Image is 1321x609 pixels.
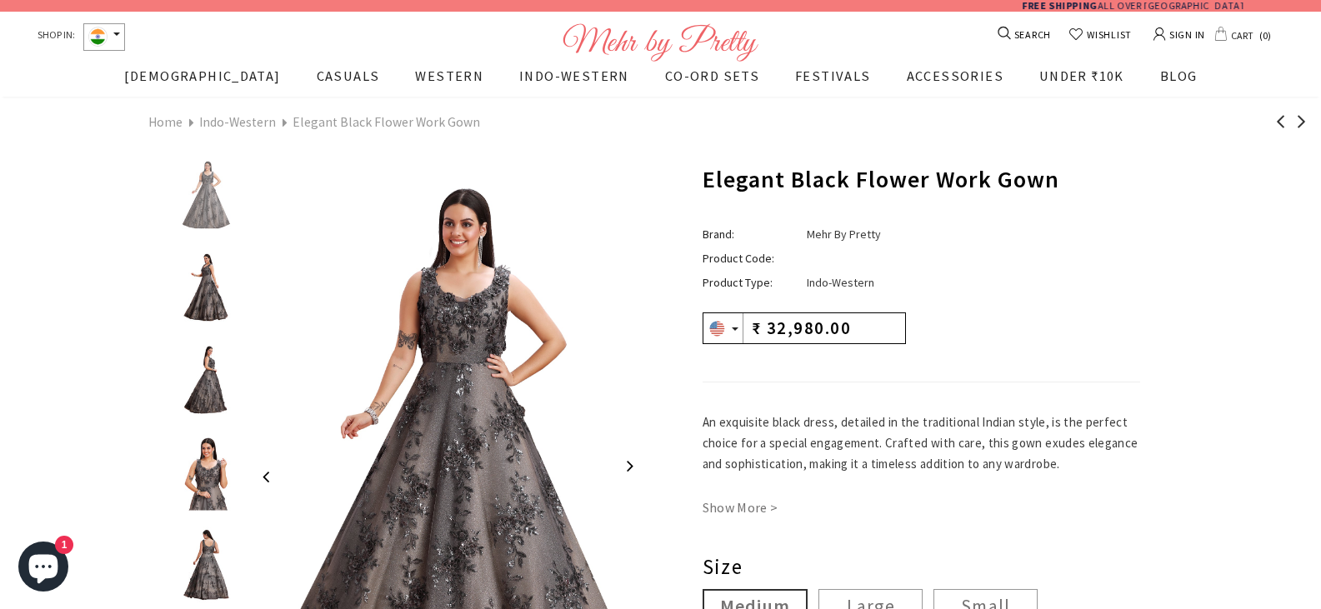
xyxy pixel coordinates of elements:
[807,227,881,242] a: Mehr By Pretty
[124,65,281,96] a: [DEMOGRAPHIC_DATA]
[703,225,800,243] label: Brand:
[178,342,236,418] img: Elegant Black Flower Work Gown
[1214,25,1274,45] a: CART 0
[563,23,758,62] img: Logo Footer
[1255,25,1274,45] span: 0
[703,412,1140,474] p: An exquisite black dress, detailed in the traditional Indian style, is the perfect choice for a s...
[38,23,75,51] span: SHOP IN:
[1166,23,1205,44] span: SIGN IN
[13,542,73,596] inbox-online-store-chat: Shopify online store chat
[703,273,800,292] label: Product Type:
[519,67,629,85] span: INDO-WESTERN
[795,65,871,96] a: FESTIVALS
[665,67,759,85] span: CO-ORD SETS
[999,26,1052,44] a: SEARCH
[665,65,759,96] a: CO-ORD SETS
[519,65,629,96] a: INDO-WESTERN
[703,498,778,517] a: Show More >
[1039,65,1124,96] a: UNDER ₹10K
[148,112,183,133] a: Home
[317,65,380,96] a: CASUALS
[415,67,483,85] span: WESTERN
[907,65,1003,96] a: ACCESSORIES
[1160,67,1198,85] span: BLOG
[124,67,281,85] span: [DEMOGRAPHIC_DATA]
[703,249,800,267] label: Product Code:
[1160,65,1198,96] a: BLOG
[178,527,236,603] img: Elegant Black Flower Work Gown
[703,164,1059,194] span: Elegant Black Flower Work Gown
[317,67,380,85] span: CASUALS
[178,435,236,511] img: Elegant Black Flower Work Gown
[703,553,743,580] span: Size
[1153,21,1205,47] a: SIGN IN
[1039,67,1124,85] span: UNDER ₹10K
[293,112,480,133] span: Elegant Black Flower Work Gown
[708,319,727,338] img: USD
[752,317,851,339] span: ₹ 32,980.00
[1013,26,1052,44] span: SEARCH
[1228,25,1255,45] span: CART
[415,65,483,96] a: WESTERN
[1068,26,1132,44] a: WISHLIST
[795,67,871,85] span: FESTIVALS
[1083,26,1132,44] span: WISHLIST
[178,250,236,326] img: Elegant Black Flower Work Gown
[807,275,874,290] span: Indo-Western
[178,157,236,233] img: Elegant Black Flower Work Gown
[907,67,1003,85] span: ACCESSORIES
[199,114,276,130] a: Indo-Western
